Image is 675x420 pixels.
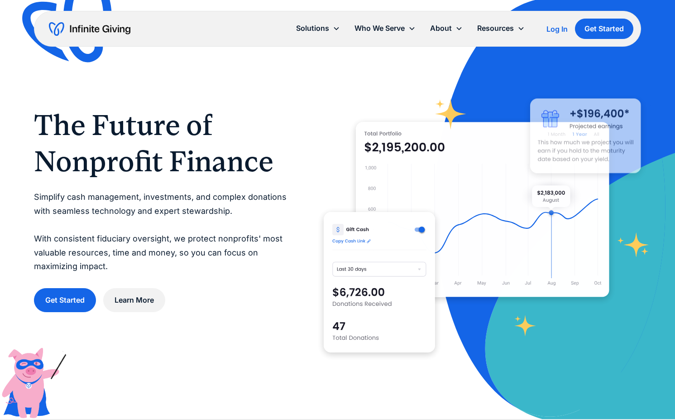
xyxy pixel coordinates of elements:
[354,22,405,34] div: Who We Serve
[296,22,329,34] div: Solutions
[618,232,649,257] img: fundraising star
[34,190,288,274] p: Simplify cash management, investments, and complex donations with seamless technology and expert ...
[34,288,96,312] a: Get Started
[289,19,347,38] div: Solutions
[324,212,435,352] img: donation software for nonprofits
[546,25,568,33] div: Log In
[477,22,514,34] div: Resources
[430,22,452,34] div: About
[470,19,532,38] div: Resources
[49,22,130,36] a: home
[103,288,165,312] a: Learn More
[575,19,633,39] a: Get Started
[356,122,610,297] img: nonprofit donation platform
[347,19,423,38] div: Who We Serve
[546,24,568,34] a: Log In
[423,19,470,38] div: About
[34,107,288,179] h1: The Future of Nonprofit Finance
